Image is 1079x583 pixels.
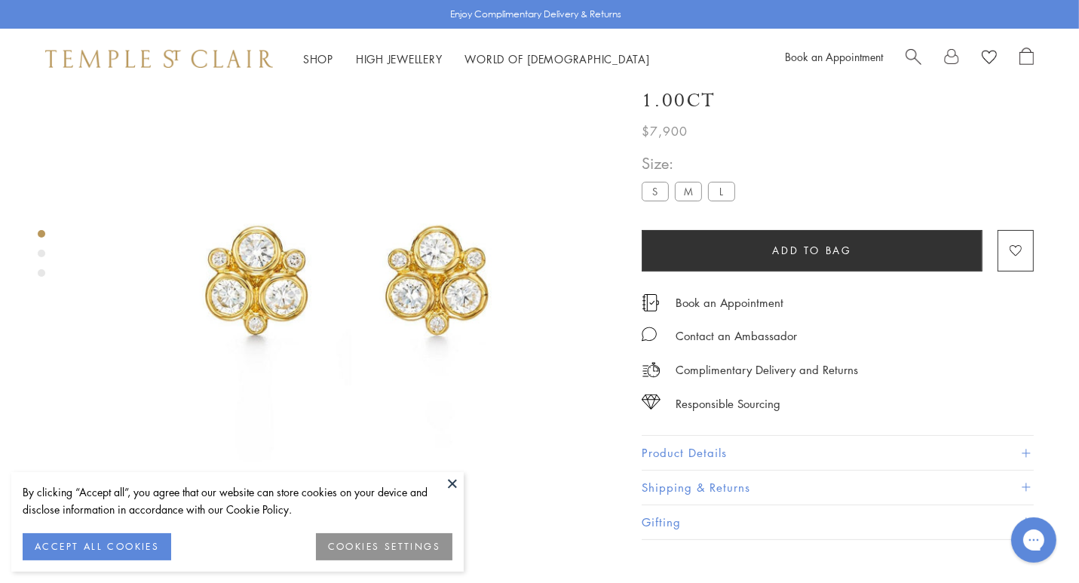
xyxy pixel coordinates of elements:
[676,394,780,413] div: Responsible Sourcing
[642,183,669,201] label: S
[1004,512,1064,568] iframe: Gorgias live chat messenger
[316,533,452,560] button: COOKIES SETTINGS
[676,295,783,311] a: Book an Appointment
[773,243,852,259] span: Add to bag
[45,50,273,68] img: Temple St. Clair
[303,51,333,66] a: ShopShop
[642,361,661,379] img: icon_delivery.svg
[642,505,1034,539] button: Gifting
[642,471,1034,505] button: Shipping & Returns
[642,327,657,342] img: MessageIcon-01_2.svg
[303,50,650,69] nav: Main navigation
[450,7,621,22] p: Enjoy Complimentary Delivery & Returns
[23,533,171,560] button: ACCEPT ALL COOKIES
[708,183,735,201] label: L
[642,294,660,311] img: icon_appointment.svg
[23,483,452,518] div: By clicking “Accept all”, you agree that our website can store cookies on your device and disclos...
[785,49,883,64] a: Book an Appointment
[356,51,443,66] a: High JewelleryHigh Jewellery
[906,48,921,70] a: Search
[1019,48,1034,70] a: Open Shopping Bag
[465,51,650,66] a: World of [DEMOGRAPHIC_DATA]World of [DEMOGRAPHIC_DATA]
[642,152,741,176] span: Size:
[676,327,797,345] div: Contact an Ambassador
[642,437,1034,471] button: Product Details
[642,121,688,141] span: $7,900
[676,361,858,379] p: Complimentary Delivery and Returns
[982,48,997,70] a: View Wishlist
[642,394,661,410] img: icon_sourcing.svg
[38,226,45,289] div: Product gallery navigation
[675,183,702,201] label: M
[642,230,982,272] button: Add to bag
